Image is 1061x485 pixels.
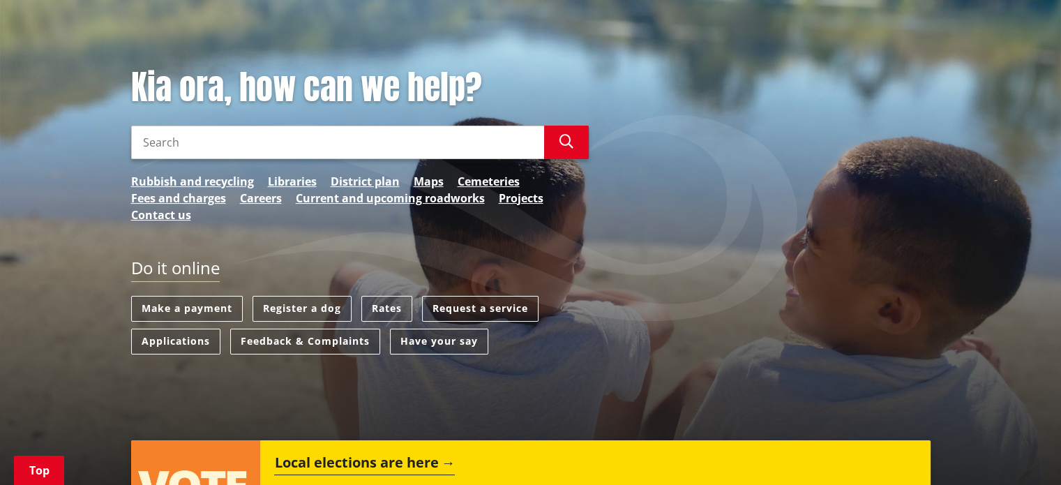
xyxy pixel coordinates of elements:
a: Register a dog [253,296,352,322]
a: Make a payment [131,296,243,322]
a: Cemeteries [458,173,520,190]
a: Rubbish and recycling [131,173,254,190]
a: Maps [414,173,444,190]
a: Fees and charges [131,190,226,207]
h2: Local elections are here [274,454,455,475]
a: Libraries [268,173,317,190]
h2: Do it online [131,258,220,283]
h1: Kia ora, how can we help? [131,68,589,108]
a: Careers [240,190,282,207]
a: Applications [131,329,220,355]
input: Search input [131,126,544,159]
a: Have your say [390,329,488,355]
a: Contact us [131,207,191,223]
a: Rates [361,296,412,322]
a: Projects [499,190,543,207]
a: Top [14,456,64,485]
a: Request a service [422,296,539,322]
a: Feedback & Complaints [230,329,380,355]
a: Current and upcoming roadworks [296,190,485,207]
iframe: Messenger Launcher [997,426,1047,477]
a: District plan [331,173,400,190]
